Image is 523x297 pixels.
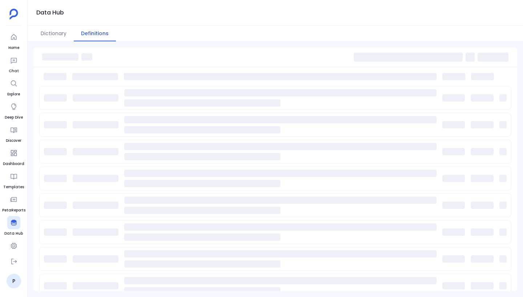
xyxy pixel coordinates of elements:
[7,77,20,97] a: Explore
[7,91,20,97] span: Explore
[5,115,23,120] span: Deep Dive
[74,26,116,41] button: Definitions
[33,26,74,41] button: Dictionary
[9,9,18,20] img: petavue logo
[36,8,64,18] h1: Data Hub
[3,161,24,167] span: Dashboard
[6,123,21,144] a: Discover
[7,54,20,74] a: Chat
[2,207,25,213] span: PetaReports
[6,138,21,144] span: Discover
[2,193,25,213] a: PetaReports
[4,216,23,236] a: Data Hub
[3,147,24,167] a: Dashboard
[4,231,23,236] span: Data Hub
[5,100,23,120] a: Deep Dive
[3,184,24,190] span: Templates
[7,68,20,74] span: Chat
[7,30,20,51] a: Home
[5,239,22,260] a: Settings
[7,45,20,51] span: Home
[7,274,21,288] a: P
[3,170,24,190] a: Templates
